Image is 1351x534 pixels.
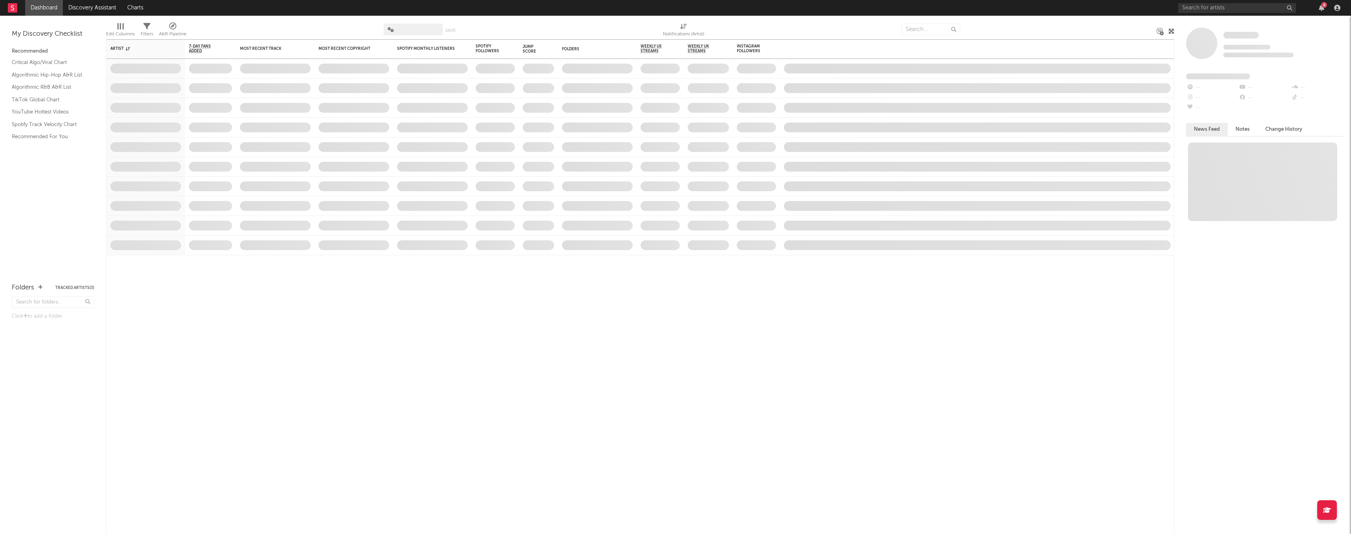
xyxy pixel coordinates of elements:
div: -- [1186,103,1238,113]
input: Search... [901,24,960,35]
div: 6 [1321,2,1327,8]
div: -- [1186,93,1238,103]
div: Most Recent Copyright [319,46,377,51]
div: My Discovery Checklist [12,29,94,39]
div: Recommended [12,47,94,56]
div: Artist [110,46,169,51]
a: Critical Algo/Viral Chart [12,58,86,67]
div: Edit Columns [106,29,135,39]
a: YouTube Hottest Videos [12,108,86,116]
button: Save [445,28,456,33]
span: 7-Day Fans Added [189,44,220,53]
div: Folders [12,283,34,293]
div: A&R Pipeline [159,29,187,39]
span: Tracking Since: [DATE] [1223,45,1270,49]
input: Search for artists [1178,3,1296,13]
div: Spotify Followers [476,44,503,53]
div: Folders [562,47,621,51]
a: Spotify Track Velocity Chart [12,120,86,129]
div: -- [1291,82,1343,93]
a: Algorithmic Hip-Hop A&R List [12,71,86,79]
div: A&R Pipeline [159,20,187,42]
div: Edit Columns [106,20,135,42]
div: Jump Score [523,44,542,54]
button: Notes [1228,123,1258,136]
span: 0 fans last week [1223,53,1294,57]
a: Some Artist [1223,31,1259,39]
a: Algorithmic R&B A&R List [12,83,86,91]
div: Most Recent Track [240,46,299,51]
div: Notifications (Artist) [663,20,704,42]
div: Click to add a folder. [12,312,94,321]
div: Filters [141,20,153,42]
div: Filters [141,29,153,39]
div: -- [1238,93,1291,103]
span: Weekly US Streams [641,44,668,53]
button: Change History [1258,123,1310,136]
div: Spotify Monthly Listeners [397,46,456,51]
input: Search for folders... [12,296,94,308]
button: News Feed [1186,123,1228,136]
div: -- [1291,93,1343,103]
span: Some Artist [1223,32,1259,38]
div: Instagram Followers [737,44,764,53]
button: 6 [1319,5,1324,11]
button: Tracked Artists(3) [55,286,94,290]
div: -- [1238,82,1291,93]
div: -- [1186,82,1238,93]
a: TikTok Global Chart [12,95,86,104]
div: Notifications (Artist) [663,29,704,39]
span: Fans Added by Platform [1186,73,1250,79]
span: Weekly UK Streams [688,44,717,53]
a: Recommended For You [12,132,86,141]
